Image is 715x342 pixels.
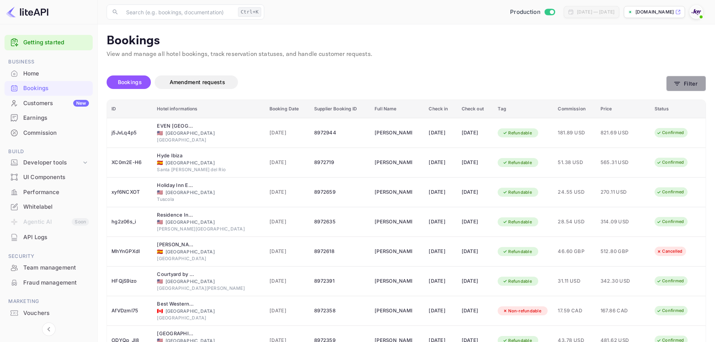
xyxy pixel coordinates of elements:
a: Bookings [5,81,93,95]
div: Best Western Plus Cambridge Hotel [157,300,194,308]
th: Status [650,100,706,118]
span: [DATE] [269,247,305,256]
div: Refundable [498,128,537,138]
div: [DATE] [462,246,489,258]
div: [GEOGRAPHIC_DATA] [157,255,260,262]
div: Hotel Indigo Asheville Downtown, an IHG Hotel [157,330,194,337]
div: 8972944 [314,127,366,139]
div: Confirmed [652,276,689,286]
div: [PERSON_NAME][GEOGRAPHIC_DATA] [157,226,260,232]
div: Confirmed [652,187,689,197]
div: 8972358 [314,305,366,317]
div: [GEOGRAPHIC_DATA] [157,249,260,255]
span: 314.09 USD [601,218,638,226]
div: [DATE] [462,305,489,317]
a: Commission [5,126,93,140]
div: Home [23,69,89,78]
div: Melia Sevilla [157,241,194,249]
span: [DATE] [269,129,305,137]
div: HFQjS9izo [111,275,148,287]
span: 51.38 USD [558,158,591,167]
div: [DATE] [429,186,452,198]
div: Fraud management [5,276,93,290]
input: Search (e.g. bookings, documentation) [122,5,235,20]
div: UI Components [5,170,93,185]
a: CustomersNew [5,96,93,110]
div: Tuscola [157,196,260,203]
button: Collapse navigation [42,322,56,336]
div: [GEOGRAPHIC_DATA] [157,315,260,321]
span: 28.54 USD [558,218,591,226]
div: New [73,100,89,107]
div: Developer tools [23,158,81,167]
span: Canada [157,309,163,313]
div: Confirmed [652,217,689,226]
span: [DATE] [269,158,305,167]
div: 8972618 [314,246,366,258]
a: Getting started [23,38,89,47]
div: Residence Inn by Marriott Baltimore Hunt Valley [157,211,194,219]
span: United States of America [157,131,163,136]
div: [GEOGRAPHIC_DATA] [157,189,260,196]
span: 821.69 USD [601,129,638,137]
div: [GEOGRAPHIC_DATA] [157,308,260,315]
div: Refundable [498,158,537,167]
th: ID [107,100,152,118]
div: [DATE] [462,157,489,169]
div: Florence Davies-hansford [375,246,412,258]
a: UI Components [5,170,93,184]
div: Customers [23,99,89,108]
span: Amendment requests [170,79,225,85]
div: Refundable [498,217,537,227]
span: [DATE] [269,307,305,315]
a: Vouchers [5,306,93,320]
th: Check out [457,100,494,118]
div: [DATE] [429,127,452,139]
div: Non-refundable [498,306,546,316]
span: 31.11 USD [558,277,591,285]
th: Hotel informations [152,100,265,118]
span: Marketing [5,297,93,306]
img: With Joy [690,6,702,18]
th: Tag [493,100,553,118]
div: Developer tools [5,156,93,169]
span: Spain [157,160,163,165]
span: 24.55 USD [558,188,591,196]
div: [GEOGRAPHIC_DATA] [157,219,260,226]
img: LiteAPI logo [6,6,48,18]
div: CustomersNew [5,96,93,111]
div: Performance [23,188,89,197]
div: [DATE] [462,275,489,287]
div: API Logs [5,230,93,245]
div: j5JvLq4p5 [111,127,148,139]
span: 181.89 USD [558,129,591,137]
span: 270.11 USD [601,188,638,196]
div: Cancelled [652,247,687,256]
button: Filter [666,76,706,91]
div: Refundable [498,277,537,286]
a: Fraud management [5,276,93,289]
div: Confirmed [652,128,689,137]
div: [GEOGRAPHIC_DATA] [157,130,260,137]
div: EVEN Hotel Brooklyn, an IHG Hotel [157,122,194,130]
div: Laurens Spethmann [375,157,412,169]
div: Team management [5,261,93,275]
span: Build [5,148,93,156]
a: API Logs [5,230,93,244]
div: UI Components [23,173,89,182]
div: Team management [23,264,89,272]
div: API Logs [23,233,89,242]
div: Holiday Inn Express Tuscola, an IHG Hotel [157,182,194,189]
div: Bookings [23,84,89,93]
span: Production [510,8,540,17]
span: United States of America [157,190,163,195]
div: [DATE] [429,216,452,228]
div: Courtyard by Marriott Fort Collins [157,271,194,278]
span: [DATE] [269,277,305,285]
th: Commission [553,100,596,118]
span: 512.80 GBP [601,247,638,256]
div: Fraud management [23,279,89,287]
div: [DATE] [462,216,489,228]
div: [GEOGRAPHIC_DATA] [157,278,260,285]
div: Earnings [23,114,89,122]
